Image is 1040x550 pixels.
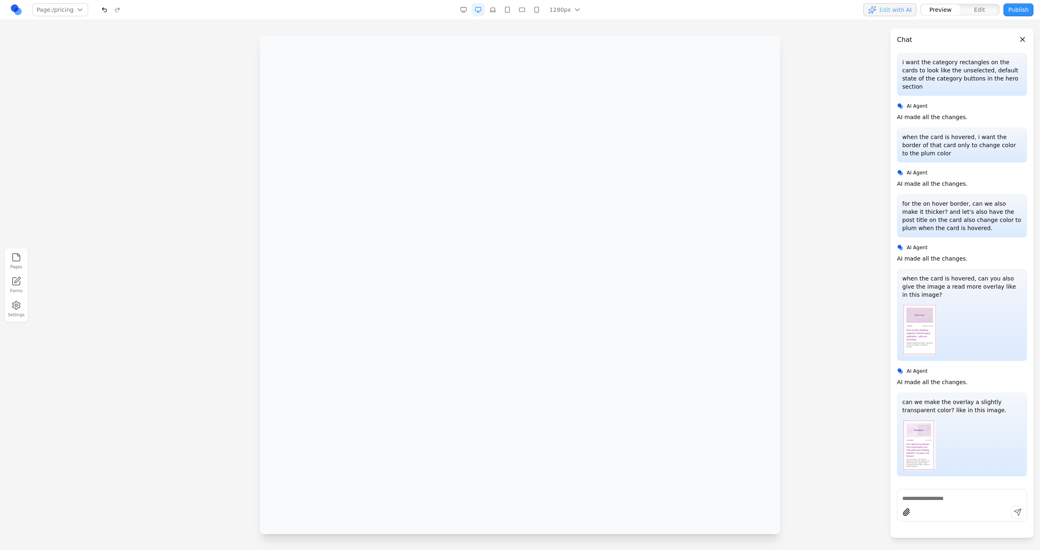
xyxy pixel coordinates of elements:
button: Tablet [501,3,514,16]
button: Pages [7,251,25,272]
span: Edit with AI [880,6,912,14]
p: for the on hover border, can we also make it thicker? and let's also have the post title on the c... [902,200,1022,232]
p: AI made all the changes. [897,180,968,188]
button: Mobile Landscape [516,3,529,16]
p: when the card is hovered, i want the border of that card only to change color to the plum color [902,133,1022,157]
div: AI Agent [897,244,1027,251]
button: Desktop Wide [457,3,470,16]
p: when the card is hovered, can you also give the image a read more overlay like in this image? [902,274,1022,299]
h3: Chat [897,35,912,45]
img: Attachment [902,304,937,356]
button: Publish [1003,3,1033,16]
button: Desktop [472,3,485,16]
span: Preview [929,6,952,14]
a: Forms [7,275,25,296]
div: AI Agent [897,367,1027,375]
div: AI Agent [897,169,1027,176]
iframe: Preview [260,36,780,534]
p: AI made all the changes. [897,113,968,121]
p: can we make the overlay a slightly transparent color? like in this image. [902,398,1022,414]
p: AI made all the changes. [897,254,968,263]
span: Edit [974,6,985,14]
button: Mobile [530,3,543,16]
button: Edit with AI [863,3,916,16]
button: Settings [7,299,25,320]
button: Page:/pricing [32,3,88,16]
p: i want the category rectangles on the cards to look like the unselected, default state of the cat... [902,58,1022,91]
button: Close panel [1018,35,1027,44]
p: AI made all the changes. [897,378,968,386]
div: AI Agent [897,102,1027,110]
button: Laptop [486,3,499,16]
button: 1280px [545,3,587,16]
img: Attachment [902,419,936,471]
